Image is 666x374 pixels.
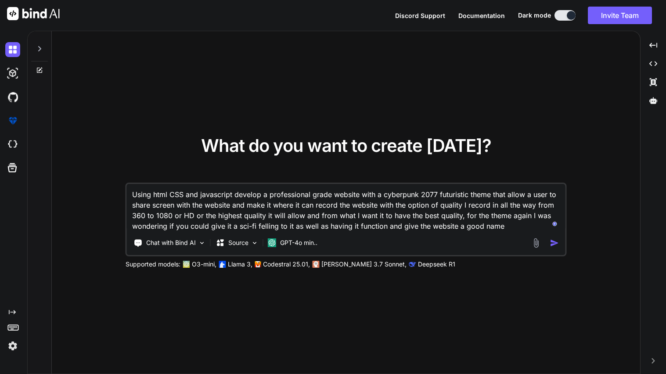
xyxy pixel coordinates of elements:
[395,11,445,20] button: Discord Support
[183,261,190,268] img: GPT-4
[5,90,20,104] img: githubDark
[268,238,277,247] img: GPT-4o mini
[588,7,652,24] button: Invite Team
[228,238,248,247] p: Source
[263,260,310,269] p: Codestral 25.01,
[228,260,252,269] p: Llama 3,
[280,238,317,247] p: GPT-4o min..
[127,184,565,231] textarea: To enrich screen reader interactions, please activate Accessibility in Grammarly extension settings
[192,260,216,269] p: O3-mini,
[418,260,455,269] p: Deepseek R1
[146,238,196,247] p: Chat with Bind AI
[5,113,20,128] img: premium
[321,260,407,269] p: [PERSON_NAME] 3.7 Sonnet,
[518,11,551,20] span: Dark mode
[5,66,20,81] img: darkAi-studio
[550,238,559,248] img: icon
[531,238,541,248] img: attachment
[458,12,505,19] span: Documentation
[409,261,416,268] img: claude
[201,135,491,156] span: What do you want to create [DATE]?
[313,261,320,268] img: claude
[5,42,20,57] img: darkChat
[5,137,20,152] img: cloudideIcon
[198,239,206,247] img: Pick Tools
[5,338,20,353] img: settings
[458,11,505,20] button: Documentation
[255,261,261,267] img: Mistral-AI
[7,7,60,20] img: Bind AI
[395,12,445,19] span: Discord Support
[126,260,180,269] p: Supported models:
[219,261,226,268] img: Llama2
[251,239,259,247] img: Pick Models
